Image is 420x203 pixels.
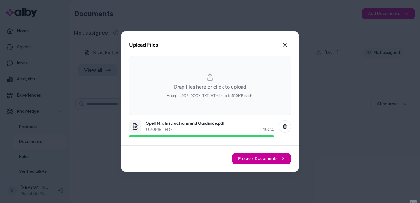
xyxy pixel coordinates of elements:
[129,118,291,164] ol: dropzone-file-list
[232,153,291,164] button: Process Documents
[263,127,274,133] div: 100 %
[146,127,173,133] p: 0.20 MB · PDF
[129,56,291,115] div: dropzone
[238,156,278,162] span: Process Documents
[167,93,253,98] span: Accepts PDF, DOCX, TXT, HTML (up to 100 MB each)
[174,83,246,91] span: Drag files here or click to upload
[129,42,158,48] h2: Upload Files
[129,118,291,140] li: dropzone-file-list-item
[146,120,274,127] p: Spell Mix Instructions and Guidance.pdf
